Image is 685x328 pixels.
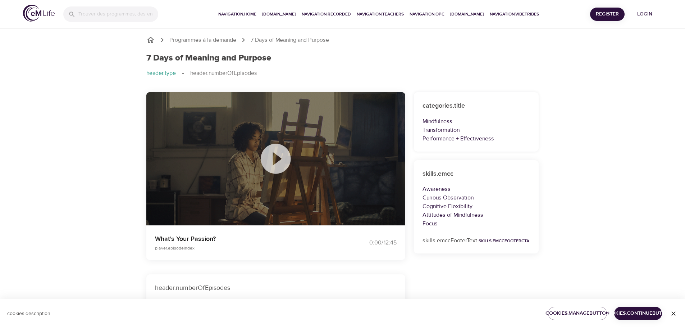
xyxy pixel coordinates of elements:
[590,8,625,21] button: register
[169,36,236,44] a: Programmes à la demande
[490,10,539,18] span: navigation.vibetribes
[423,219,530,228] p: Focus
[190,69,257,77] p: header.numberOfEpisodes
[251,36,329,44] p: 7 Days of Meaning and Purpose
[423,211,530,219] p: Attitudes of Mindfulness
[155,234,334,244] p: What's Your Passion?
[155,283,397,293] p: header.numberOfEpisodes
[146,36,539,44] nav: breadcrumb
[146,69,176,77] p: header.type
[78,6,158,22] input: Trouver des programmes, des enseignants, etc...
[627,8,662,21] button: login
[302,10,351,18] span: navigation.recorded
[218,10,256,18] span: navigation.home
[593,10,622,19] span: register
[423,185,530,193] p: Awareness
[155,245,334,251] p: player.episodeIndex
[450,10,484,18] span: [DOMAIN_NAME]
[614,307,662,320] button: cookies.continueButton
[423,237,530,245] p: skills.emccFooterText
[357,10,404,18] span: navigation.teachers
[410,10,444,18] span: navigation.opc
[23,5,55,22] img: logo
[146,53,271,63] h1: 7 Days of Meaning and Purpose
[423,134,530,143] p: Performance + Effectiveness
[423,202,530,211] p: Cognitive Flexibility
[423,117,530,126] p: Mindfulness
[262,10,296,18] span: [DOMAIN_NAME]
[620,309,656,318] span: cookies.continueButton
[479,238,529,244] a: skills.emccFooterCta
[423,193,530,202] p: Curious Observation
[423,126,530,134] p: Transformation
[343,239,397,247] div: 0:00 / 12:45
[423,169,530,179] h6: skills.emcc
[554,309,602,318] span: cookies.manageButton
[548,307,607,320] button: cookies.manageButton
[423,101,530,111] h6: categories.title
[630,10,659,19] span: login
[146,69,539,78] nav: breadcrumb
